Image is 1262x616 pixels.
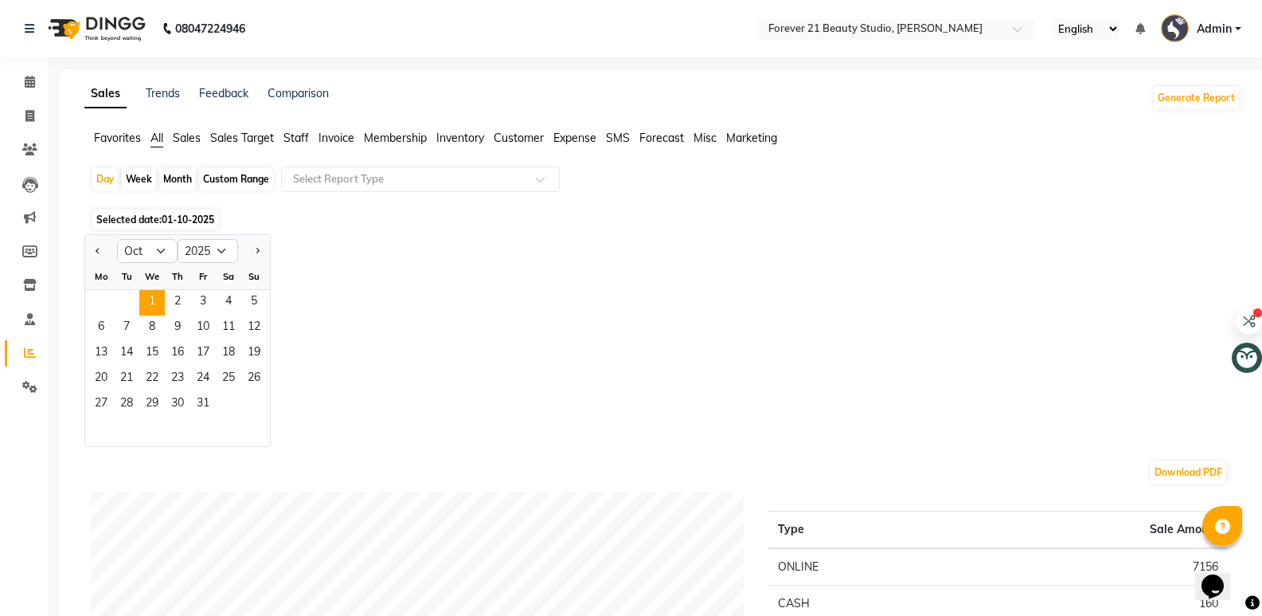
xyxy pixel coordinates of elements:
[216,367,241,392] span: 25
[117,239,178,263] select: Select month
[175,6,245,51] b: 08047224946
[726,131,777,145] span: Marketing
[150,131,163,145] span: All
[114,264,139,289] div: Tu
[199,168,273,190] div: Custom Range
[114,341,139,367] div: Tuesday, October 14, 2025
[210,131,274,145] span: Sales Target
[165,341,190,367] span: 16
[88,316,114,341] div: Monday, October 6, 2025
[92,210,218,230] span: Selected date:
[190,316,216,341] div: Friday, October 10, 2025
[88,392,114,418] span: 27
[606,131,630,145] span: SMS
[553,131,596,145] span: Expense
[88,264,114,289] div: Mo
[216,290,241,316] span: 4
[241,367,267,392] span: 26
[114,316,139,341] span: 7
[114,316,139,341] div: Tuesday, October 7, 2025
[494,131,544,145] span: Customer
[84,80,127,108] a: Sales
[139,341,165,367] span: 15
[114,367,139,392] div: Tuesday, October 21, 2025
[114,367,139,392] span: 21
[216,290,241,316] div: Saturday, October 4, 2025
[178,239,238,263] select: Select year
[216,316,241,341] span: 11
[768,548,955,586] td: ONLINE
[88,316,114,341] span: 6
[241,290,267,316] div: Sunday, October 5, 2025
[88,341,114,367] span: 13
[165,316,190,341] div: Thursday, October 9, 2025
[88,367,114,392] div: Monday, October 20, 2025
[241,316,267,341] div: Sunday, October 12, 2025
[1161,14,1189,42] img: Admin
[241,316,267,341] span: 12
[241,341,267,367] span: 19
[251,238,264,264] button: Next month
[241,367,267,392] div: Sunday, October 26, 2025
[139,367,165,392] div: Wednesday, October 22, 2025
[165,290,190,316] span: 2
[122,168,156,190] div: Week
[190,367,216,392] div: Friday, October 24, 2025
[139,264,165,289] div: We
[436,131,484,145] span: Inventory
[190,316,216,341] span: 10
[139,392,165,418] span: 29
[190,341,216,367] span: 17
[768,512,955,549] th: Type
[216,341,241,367] div: Saturday, October 18, 2025
[165,392,190,418] span: 30
[139,290,165,316] div: Wednesday, October 1, 2025
[190,341,216,367] div: Friday, October 17, 2025
[114,392,139,418] span: 28
[190,392,216,418] span: 31
[694,131,717,145] span: Misc
[92,238,104,264] button: Previous month
[165,316,190,341] span: 9
[364,131,427,145] span: Membership
[165,341,190,367] div: Thursday, October 16, 2025
[241,341,267,367] div: Sunday, October 19, 2025
[139,341,165,367] div: Wednesday, October 15, 2025
[139,367,165,392] span: 22
[190,290,216,316] span: 3
[159,168,196,190] div: Month
[199,86,248,100] a: Feedback
[1151,461,1226,484] button: Download PDF
[165,264,190,289] div: Th
[139,392,165,418] div: Wednesday, October 29, 2025
[268,86,329,100] a: Comparison
[165,367,190,392] div: Thursday, October 23, 2025
[114,392,139,418] div: Tuesday, October 28, 2025
[241,264,267,289] div: Su
[216,264,241,289] div: Sa
[92,168,119,190] div: Day
[165,392,190,418] div: Thursday, October 30, 2025
[1195,552,1246,600] iframe: chat widget
[165,290,190,316] div: Thursday, October 2, 2025
[318,131,354,145] span: Invoice
[162,214,214,226] span: 01-10-2025
[241,290,267,316] span: 5
[88,367,114,392] span: 20
[173,131,201,145] span: Sales
[94,131,141,145] span: Favorites
[88,392,114,418] div: Monday, October 27, 2025
[1197,21,1232,37] span: Admin
[88,341,114,367] div: Monday, October 13, 2025
[165,367,190,392] span: 23
[955,512,1228,549] th: Sale Amount
[139,316,165,341] span: 8
[190,392,216,418] div: Friday, October 31, 2025
[216,341,241,367] span: 18
[190,367,216,392] span: 24
[1154,87,1239,109] button: Generate Report
[216,367,241,392] div: Saturday, October 25, 2025
[146,86,180,100] a: Trends
[955,548,1228,586] td: 7156
[639,131,684,145] span: Forecast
